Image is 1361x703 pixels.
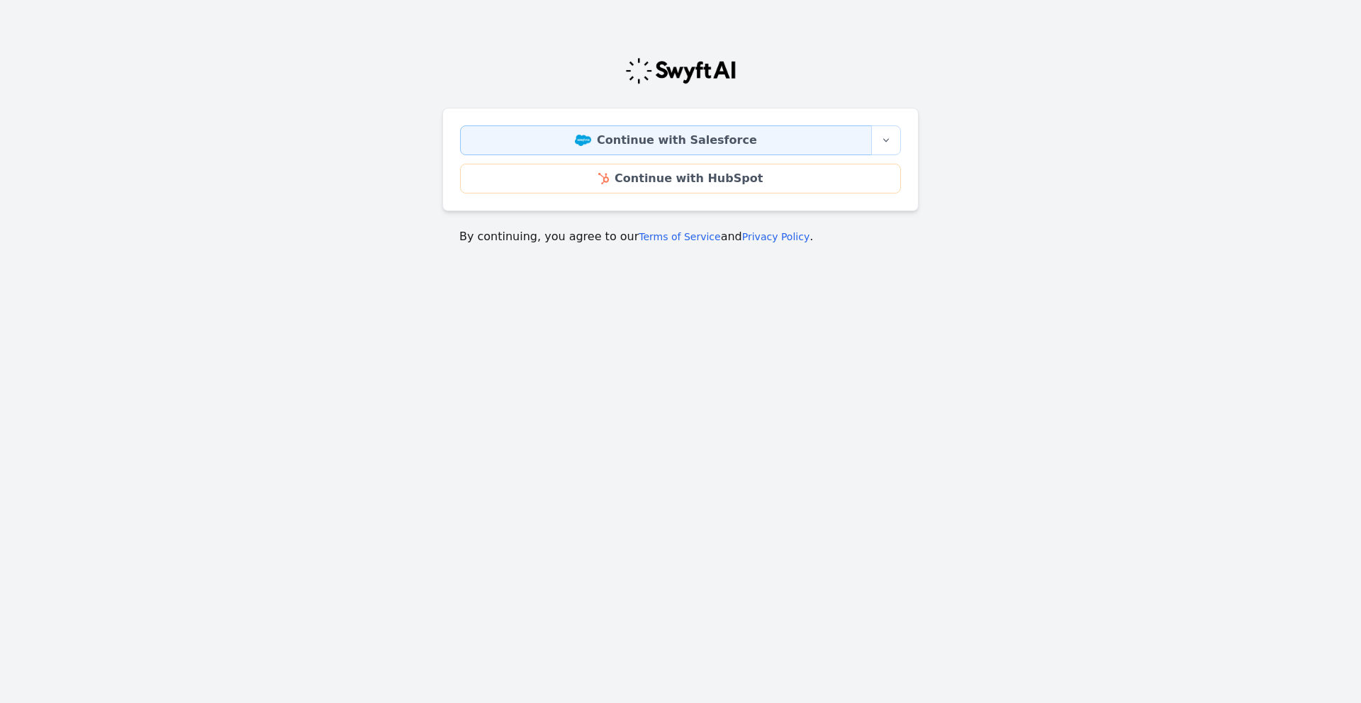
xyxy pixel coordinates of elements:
[460,164,901,193] a: Continue with HubSpot
[459,228,902,245] p: By continuing, you agree to our and .
[598,173,609,184] img: HubSpot
[639,231,720,242] a: Terms of Service
[575,135,591,146] img: Salesforce
[742,231,810,242] a: Privacy Policy
[460,125,872,155] a: Continue with Salesforce
[625,57,736,85] img: Swyft Logo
